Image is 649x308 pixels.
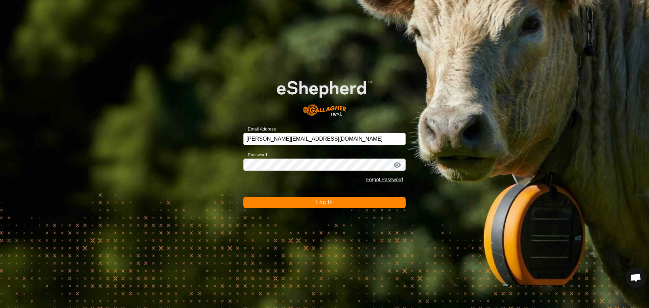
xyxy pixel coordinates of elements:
label: Password [243,151,267,158]
a: Open chat [626,267,646,288]
label: Email Address [243,126,276,133]
button: Log In [243,197,406,208]
span: Log In [316,199,333,205]
input: Email Address [243,133,406,145]
a: Forgot Password [366,177,403,182]
img: E-shepherd Logo [260,67,389,123]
